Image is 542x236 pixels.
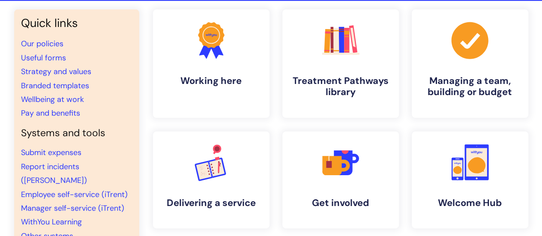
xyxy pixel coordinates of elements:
[21,203,124,213] a: Manager self-service (iTrent)
[21,16,132,30] h3: Quick links
[153,9,270,118] a: Working here
[153,131,270,228] a: Delivering a service
[21,161,87,185] a: Report incidents ([PERSON_NAME])
[282,9,399,118] a: Treatment Pathways library
[419,75,521,98] h4: Managing a team, building or budget
[21,53,66,63] a: Useful forms
[21,66,91,77] a: Strategy and values
[21,94,84,105] a: Wellbeing at work
[21,217,82,227] a: WithYou Learning
[21,189,128,200] a: Employee self-service (iTrent)
[21,39,63,49] a: Our policies
[419,197,521,209] h4: Welcome Hub
[160,197,263,209] h4: Delivering a service
[160,75,263,87] h4: Working here
[21,108,80,118] a: Pay and benefits
[282,131,399,228] a: Get involved
[289,75,392,98] h4: Treatment Pathways library
[21,147,81,158] a: Submit expenses
[412,9,528,118] a: Managing a team, building or budget
[21,81,89,91] a: Branded templates
[412,131,528,228] a: Welcome Hub
[289,197,392,209] h4: Get involved
[21,127,132,139] h4: Systems and tools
